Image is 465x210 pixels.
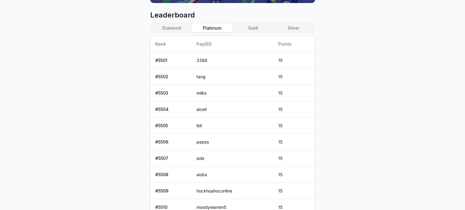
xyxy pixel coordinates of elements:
button: Silver [273,24,314,32]
th: Points [273,36,315,52]
td: tang [192,69,273,85]
td: aicell [192,101,273,118]
td: milks [192,85,273,101]
td: aiobs [192,166,273,183]
td: # 5508 [150,166,192,183]
button: Platinum [192,24,232,32]
td: 15 [273,150,315,166]
td: 3388 [192,52,273,69]
td: 15 [273,166,315,183]
span: Leaderboard [150,10,315,20]
td: 15 [273,101,315,118]
th: Rank [150,36,192,52]
button: Gold [232,24,273,32]
td: # 5504 [150,101,192,118]
td: 15 [273,118,315,134]
td: # 5505 [150,118,192,134]
td: hockhoahoconline [192,183,273,199]
td: 15 [273,69,315,85]
td: 15 [273,134,315,150]
td: # 5507 [150,150,192,166]
td: pepes [192,134,273,150]
td: # 5503 [150,85,192,101]
td: lidl [192,118,273,134]
td: sols [192,150,273,166]
th: Pay(ID) [192,36,273,52]
td: # 5506 [150,134,192,150]
td: # 5509 [150,183,192,199]
td: # 5502 [150,69,192,85]
td: 15 [273,85,315,101]
td: # 5501 [150,52,192,69]
td: 15 [273,52,315,69]
td: 15 [273,183,315,199]
button: Diamond [151,24,192,32]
